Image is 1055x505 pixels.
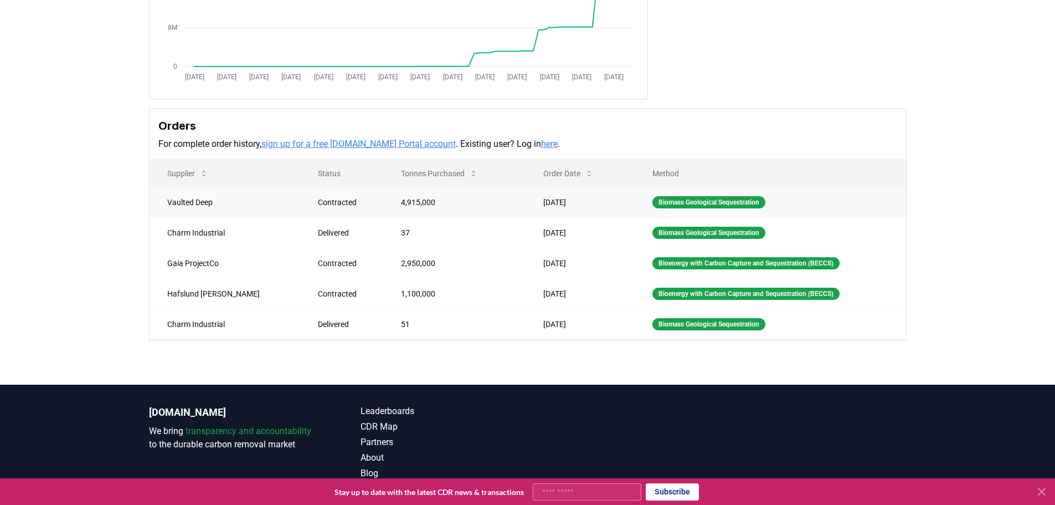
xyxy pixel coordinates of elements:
td: 37 [383,217,526,248]
p: For complete order history, . Existing user? Log in . [158,137,897,151]
div: Biomass Geological Sequestration [652,227,765,239]
tspan: [DATE] [475,73,494,81]
td: Hafslund [PERSON_NAME] [150,278,301,309]
td: Charm Industrial [150,217,301,248]
td: Charm Industrial [150,309,301,339]
span: transparency and accountability [186,426,311,436]
tspan: [DATE] [217,73,236,81]
button: Order Date [534,162,603,185]
td: [DATE] [526,278,635,309]
td: 4,915,000 [383,187,526,217]
a: here [541,139,558,149]
a: Blog [361,467,528,480]
td: 51 [383,309,526,339]
div: Contracted [318,288,374,299]
p: [DOMAIN_NAME] [149,405,316,420]
a: CDR Map [361,420,528,433]
tspan: [DATE] [281,73,301,81]
p: Method [644,168,897,179]
tspan: 0 [173,63,177,70]
td: Gaia ProjectCo [150,248,301,278]
td: 2,950,000 [383,248,526,278]
div: Contracted [318,258,374,269]
div: Delivered [318,227,374,238]
button: Supplier [158,162,217,185]
td: [DATE] [526,187,635,217]
tspan: [DATE] [410,73,430,81]
div: Bioenergy with Carbon Capture and Sequestration (BECCS) [652,288,840,300]
a: About [361,451,528,465]
div: Contracted [318,197,374,208]
p: Status [309,168,374,179]
button: Tonnes Purchased [392,162,487,185]
tspan: [DATE] [378,73,398,81]
div: Biomass Geological Sequestration [652,196,765,208]
tspan: [DATE] [572,73,591,81]
td: [DATE] [526,309,635,339]
td: Vaulted Deep [150,187,301,217]
h3: Orders [158,118,897,134]
div: Delivered [318,319,374,330]
tspan: [DATE] [313,73,333,81]
tspan: [DATE] [249,73,269,81]
div: Bioenergy with Carbon Capture and Sequestration (BECCS) [652,257,840,269]
div: Biomass Geological Sequestration [652,318,765,330]
td: [DATE] [526,248,635,278]
tspan: 8M [168,24,177,32]
a: sign up for a free [DOMAIN_NAME] Portal account [261,139,456,149]
a: Partners [361,436,528,449]
tspan: [DATE] [507,73,527,81]
tspan: [DATE] [539,73,559,81]
tspan: [DATE] [184,73,204,81]
tspan: [DATE] [604,73,624,81]
tspan: [DATE] [346,73,365,81]
p: We bring to the durable carbon removal market [149,425,316,451]
td: 1,100,000 [383,278,526,309]
tspan: [DATE] [442,73,462,81]
a: Leaderboards [361,405,528,418]
td: [DATE] [526,217,635,248]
